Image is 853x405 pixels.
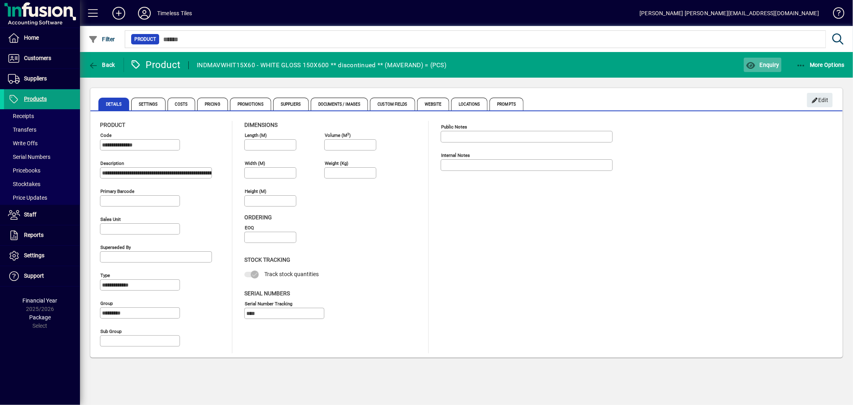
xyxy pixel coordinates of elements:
button: Filter [86,32,117,46]
mat-label: Description [100,160,124,166]
span: Documents / Images [311,98,368,110]
mat-label: Sales unit [100,217,121,222]
span: Serial Numbers [8,154,50,160]
mat-label: Group [100,301,113,306]
a: Write Offs [4,136,80,150]
button: More Options [794,58,847,72]
mat-label: Length (m) [245,132,267,138]
span: Filter [88,36,115,42]
mat-label: Code [100,132,112,138]
span: Edit [811,94,829,107]
a: Home [4,28,80,48]
span: Promotions [230,98,271,110]
a: Pricebooks [4,164,80,177]
span: Settings [24,252,44,259]
a: Stocktakes [4,177,80,191]
mat-label: EOQ [245,225,254,231]
span: Settings [131,98,166,110]
mat-label: Width (m) [245,160,265,166]
button: Edit [807,93,833,107]
button: Add [106,6,132,20]
a: Receipts [4,109,80,123]
mat-label: Type [100,273,110,278]
span: Stocktakes [8,181,40,187]
span: More Options [796,62,845,68]
a: Staff [4,205,80,225]
span: Locations [451,98,487,110]
a: Reports [4,225,80,245]
span: Product [100,122,125,128]
span: Pricebooks [8,167,40,174]
a: Support [4,266,80,286]
span: Enquiry [746,62,779,68]
span: Staff [24,211,36,218]
button: Profile [132,6,157,20]
span: Ordering [244,214,272,221]
span: Pricing [197,98,228,110]
span: Serial Numbers [244,290,290,297]
mat-label: Sub group [100,329,122,334]
span: Price Updates [8,194,47,201]
div: INDMAVWHIT15X60 - WHITE GLOSS 150X600 ** discontinued ** (MAVERAND) = (PCS) [197,59,446,72]
mat-label: Public Notes [441,124,467,130]
span: Financial Year [23,297,58,304]
mat-label: Superseded by [100,245,131,250]
mat-label: Internal Notes [441,152,470,158]
sup: 3 [347,132,349,136]
mat-label: Serial Number tracking [245,301,292,306]
span: Custom Fields [370,98,415,110]
mat-label: Weight (Kg) [325,160,348,166]
span: Product [134,35,156,43]
mat-label: Volume (m ) [325,132,351,138]
span: Write Offs [8,140,38,146]
a: Customers [4,48,80,68]
span: Prompts [489,98,523,110]
div: Timeless Tiles [157,7,192,20]
span: Home [24,34,39,41]
span: Suppliers [273,98,309,110]
a: Suppliers [4,69,80,89]
span: Details [98,98,129,110]
span: Suppliers [24,75,47,82]
a: Transfers [4,123,80,136]
span: Costs [168,98,196,110]
app-page-header-button: Back [80,58,124,72]
div: Product [130,58,181,71]
a: Serial Numbers [4,150,80,164]
button: Back [86,58,117,72]
span: Products [24,96,47,102]
div: [PERSON_NAME] [PERSON_NAME][EMAIL_ADDRESS][DOMAIN_NAME] [639,7,819,20]
span: Dimensions [244,122,278,128]
mat-label: Height (m) [245,188,266,194]
span: Website [417,98,449,110]
span: Receipts [8,113,34,119]
a: Price Updates [4,191,80,205]
span: Reports [24,232,44,238]
span: Back [88,62,115,68]
span: Track stock quantities [264,271,319,277]
span: Customers [24,55,51,61]
mat-label: Primary barcode [100,188,134,194]
span: Stock Tracking [244,257,290,263]
span: Package [29,314,51,321]
a: Settings [4,246,80,266]
a: Knowledge Base [827,2,843,28]
span: Support [24,273,44,279]
button: Enquiry [744,58,781,72]
span: Transfers [8,126,36,133]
